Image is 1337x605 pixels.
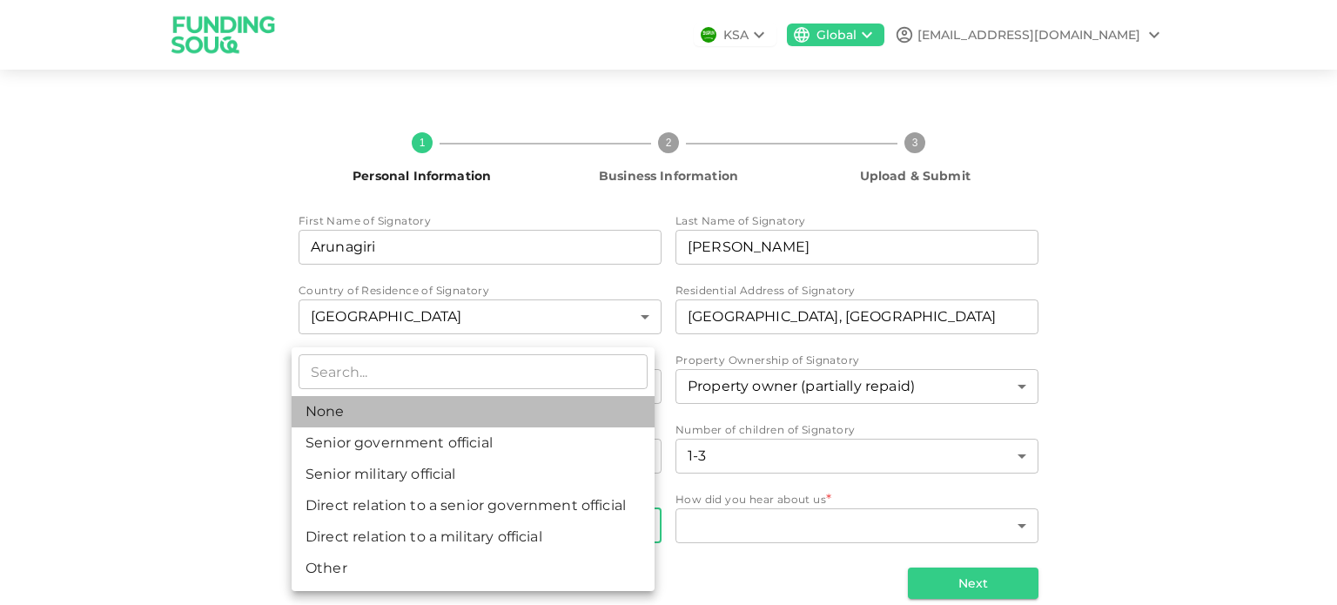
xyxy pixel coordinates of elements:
li: Senior government official [292,427,655,459]
li: Senior military official [292,459,655,490]
li: Other [292,553,655,584]
li: Direct relation to a senior government official [292,490,655,521]
input: Search... [299,354,648,389]
li: None [292,396,655,427]
li: Direct relation to a military official [292,521,655,553]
